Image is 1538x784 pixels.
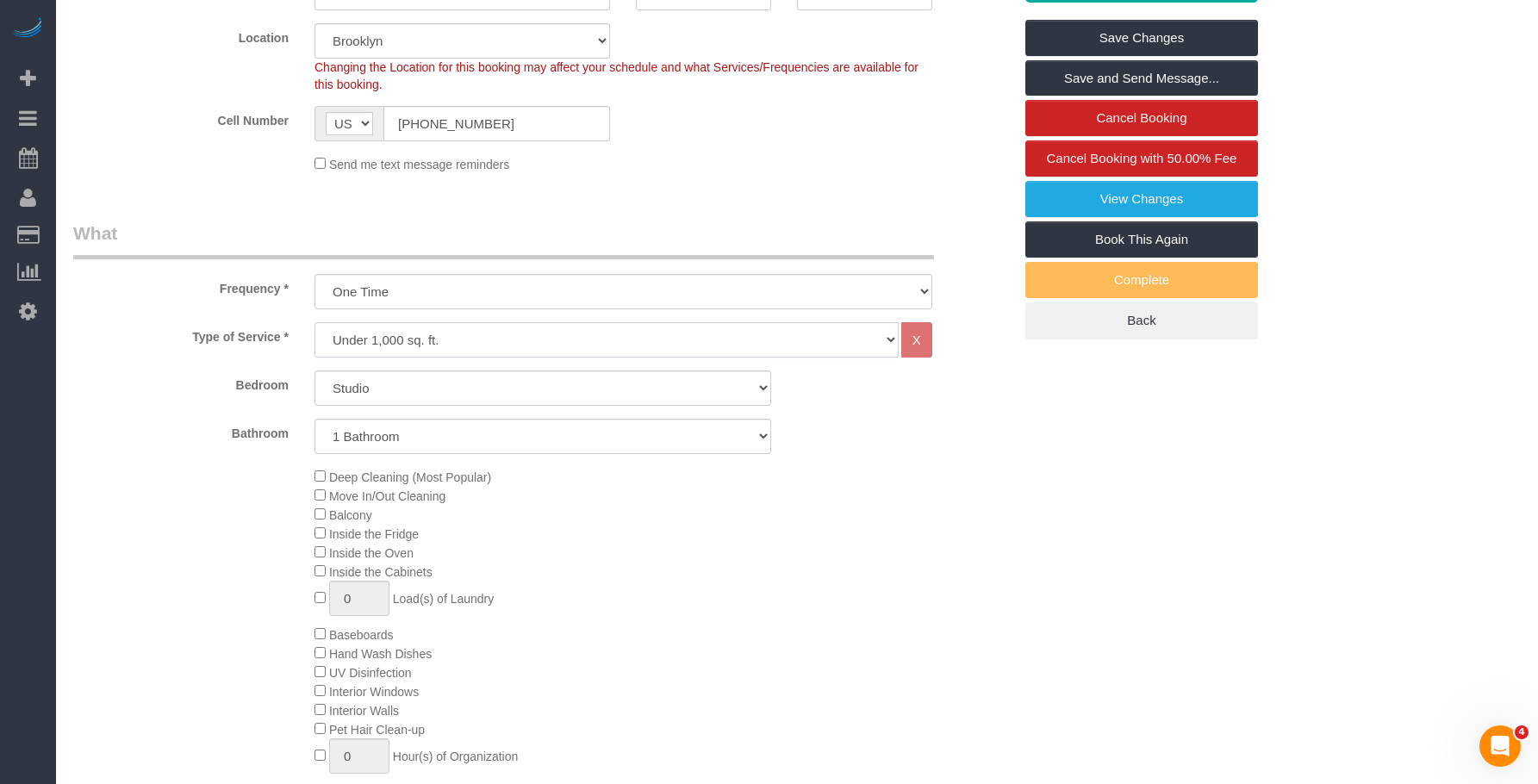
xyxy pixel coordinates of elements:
[329,628,394,642] span: Baseboards
[1025,181,1258,217] a: View Changes
[1025,221,1258,258] a: Book This Again
[329,647,432,661] span: Hand Wash Dishes
[73,221,934,259] legend: What
[1047,151,1237,165] span: Cancel Booking with 50.00% Fee
[60,419,302,442] label: Bathroom
[329,527,419,541] span: Inside the Fridge
[329,546,414,560] span: Inside the Oven
[329,470,491,484] span: Deep Cleaning (Most Popular)
[329,685,419,699] span: Interior Windows
[1025,60,1258,96] a: Save and Send Message...
[329,723,425,737] span: Pet Hair Clean-up
[329,508,372,522] span: Balcony
[329,489,445,503] span: Move In/Out Cleaning
[1025,100,1258,136] a: Cancel Booking
[314,60,918,91] span: Changing the Location for this booking may affect your schedule and what Services/Frequencies are...
[1025,140,1258,177] a: Cancel Booking with 50.00% Fee
[1025,302,1258,339] a: Back
[60,274,302,297] label: Frequency *
[329,565,433,579] span: Inside the Cabinets
[60,370,302,394] label: Bedroom
[1515,725,1529,739] span: 4
[60,106,302,129] label: Cell Number
[1025,20,1258,56] a: Save Changes
[60,322,302,345] label: Type of Service *
[60,23,302,47] label: Location
[383,106,610,141] input: Cell Number
[329,666,412,680] span: UV Disinfection
[393,750,519,763] span: Hour(s) of Organization
[10,17,45,41] img: Automaid Logo
[1479,725,1521,767] iframe: Intercom live chat
[393,592,495,606] span: Load(s) of Laundry
[329,158,509,171] span: Send me text message reminders
[329,704,399,718] span: Interior Walls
